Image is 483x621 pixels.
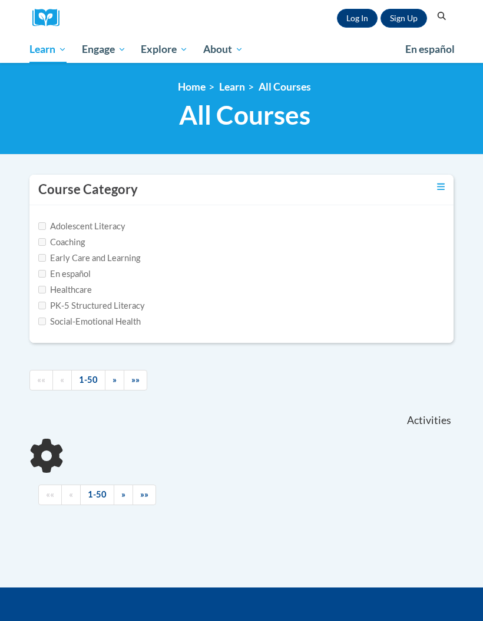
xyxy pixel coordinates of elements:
a: 1-50 [71,370,105,390]
span: Explore [141,42,188,56]
a: All Courses [259,81,311,93]
a: End [124,370,147,390]
span: «« [46,489,54,499]
span: » [113,375,117,385]
span: Engage [82,42,126,56]
span: »» [140,489,148,499]
a: Learn [22,36,74,63]
span: About [203,42,243,56]
a: Begining [29,370,53,390]
span: « [60,375,64,385]
a: Explore [133,36,196,63]
span: «« [37,375,45,385]
input: Checkbox for Options [38,302,46,309]
label: Coaching [38,236,85,249]
a: 1-50 [80,485,114,505]
label: Healthcare [38,283,92,296]
input: Checkbox for Options [38,270,46,278]
input: Checkbox for Options [38,222,46,230]
a: En español [398,37,462,62]
a: Learn [219,81,245,93]
label: Adolescent Literacy [38,220,125,233]
a: Engage [74,36,134,63]
input: Checkbox for Options [38,318,46,325]
span: » [121,489,125,499]
input: Checkbox for Options [38,254,46,262]
a: Home [178,81,206,93]
a: Begining [38,485,62,505]
span: »» [131,375,140,385]
label: En español [38,268,91,281]
a: Log In [337,9,378,28]
a: Cox Campus [32,9,68,27]
div: Main menu [21,36,462,63]
a: Next [114,485,133,505]
label: Early Care and Learning [38,252,140,265]
a: End [133,485,156,505]
a: Register [381,9,427,28]
a: Previous [52,370,72,390]
a: Next [105,370,124,390]
input: Checkbox for Options [38,286,46,293]
a: Toggle collapse [437,181,445,193]
span: All Courses [179,99,310,131]
input: Checkbox for Options [38,238,46,246]
h3: Course Category [38,181,138,199]
a: About [196,36,251,63]
span: Learn [29,42,67,56]
span: En español [405,43,455,55]
button: Search [433,9,451,24]
img: Logo brand [32,9,68,27]
a: Previous [61,485,81,505]
span: Activities [407,414,451,427]
label: PK-5 Structured Literacy [38,299,145,312]
span: « [69,489,73,499]
label: Social-Emotional Health [38,315,141,328]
